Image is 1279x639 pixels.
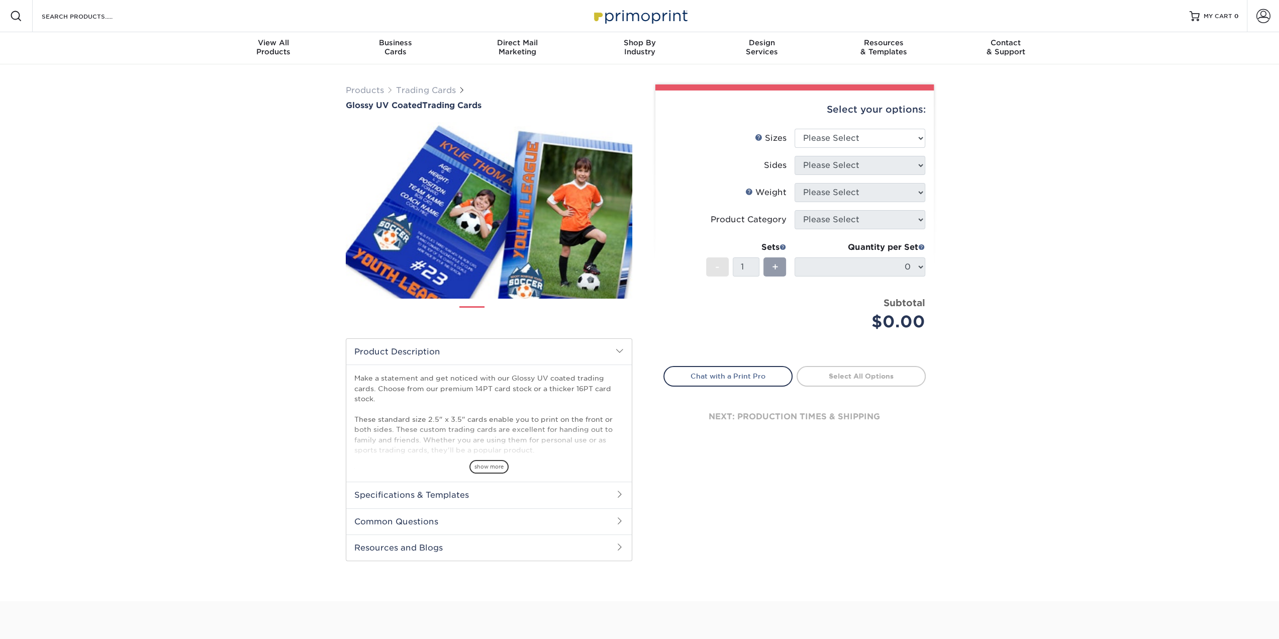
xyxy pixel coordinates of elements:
span: Contact [945,38,1067,47]
img: Primoprint [589,5,690,27]
div: Cards [334,38,456,56]
a: Trading Cards [396,85,456,95]
a: Select All Options [797,366,926,386]
div: Sizes [755,132,786,144]
div: Sides [764,159,786,171]
img: Glossy UV Coated 01 [346,111,632,309]
strong: Subtotal [883,297,925,308]
a: BusinessCards [334,32,456,64]
span: Design [701,38,823,47]
a: Chat with a Print Pro [663,366,793,386]
h2: Resources and Blogs [346,534,632,561]
div: Sets [706,241,786,253]
span: Glossy UV Coated [346,101,422,110]
a: Direct MailMarketing [456,32,578,64]
div: Industry [578,38,701,56]
img: Trading Cards 01 [459,303,484,328]
a: DesignServices [701,32,823,64]
span: 0 [1234,13,1239,20]
input: SEARCH PRODUCTS..... [41,10,139,22]
div: Select your options: [663,90,926,129]
a: Products [346,85,384,95]
div: $0.00 [802,310,925,334]
div: Services [701,38,823,56]
a: View AllProducts [213,32,335,64]
span: View All [213,38,335,47]
div: Weight [745,187,786,199]
div: & Support [945,38,1067,56]
span: + [771,259,778,275]
div: Products [213,38,335,56]
span: - [715,259,720,275]
h1: Trading Cards [346,101,632,110]
a: Shop ByIndustry [578,32,701,64]
span: Shop By [578,38,701,47]
a: Glossy UV CoatedTrading Cards [346,101,632,110]
p: Make a statement and get noticed with our Glossy UV coated trading cards. Choose from our premium... [354,373,624,496]
img: Trading Cards 02 [493,302,518,327]
a: Contact& Support [945,32,1067,64]
h2: Common Questions [346,508,632,534]
h2: Product Description [346,339,632,364]
span: show more [469,460,509,474]
div: next: production times & shipping [663,387,926,447]
div: Marketing [456,38,578,56]
span: MY CART [1204,12,1232,21]
a: Resources& Templates [823,32,945,64]
span: Business [334,38,456,47]
h2: Specifications & Templates [346,482,632,508]
span: Direct Mail [456,38,578,47]
div: Quantity per Set [795,241,925,253]
span: Resources [823,38,945,47]
div: Product Category [711,214,786,226]
div: & Templates [823,38,945,56]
